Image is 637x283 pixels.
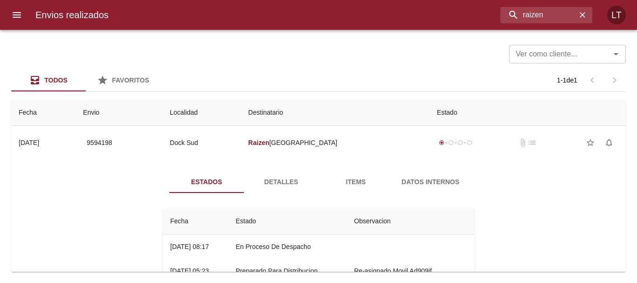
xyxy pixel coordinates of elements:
th: Destinatario [241,99,429,126]
span: No tiene pedido asociado [527,138,537,147]
button: menu [6,4,28,26]
span: radio_button_unchecked [457,140,463,145]
div: Generado [437,138,474,147]
div: [DATE] [19,139,39,146]
div: Tabs Envios [11,69,160,91]
th: Observacion [346,208,474,235]
div: Abrir información de usuario [607,6,626,24]
span: Detalles [249,176,313,188]
td: Dock Sud [162,126,241,159]
div: Tabs detalle de guia [169,171,468,193]
button: Abrir [609,48,623,61]
th: Estado [429,99,626,126]
th: Envio [76,99,162,126]
span: 9594198 [87,137,112,149]
td: [GEOGRAPHIC_DATA] [241,126,429,159]
em: Raizen [248,139,269,146]
button: 9594198 [83,134,116,152]
span: radio_button_checked [439,140,444,145]
th: Fecha [163,208,228,235]
td: En Proceso De Despacho [228,235,346,259]
span: Favoritos [112,76,149,84]
div: [DATE] 05:23 [170,267,209,275]
div: LT [607,6,626,24]
span: Pagina anterior [581,76,603,83]
span: Pagina siguiente [603,69,626,91]
button: Activar notificaciones [600,133,618,152]
th: Fecha [11,99,76,126]
span: Datos Internos [399,176,462,188]
input: buscar [500,7,576,23]
p: 1 - 1 de 1 [557,76,577,85]
td: Preparado Para Distribucion [228,259,346,283]
span: notifications_none [604,138,614,147]
span: Items [324,176,388,188]
span: Estados [175,176,238,188]
td: Re-asignado Movil Ad909if [346,259,474,283]
th: Estado [228,208,346,235]
span: Todos [44,76,68,84]
span: radio_button_unchecked [467,140,472,145]
span: radio_button_unchecked [448,140,454,145]
span: star_border [586,138,595,147]
th: Localidad [162,99,241,126]
div: [DATE] 08:17 [170,243,209,250]
span: No tiene documentos adjuntos [518,138,527,147]
button: Agregar a favoritos [581,133,600,152]
h6: Envios realizados [35,7,109,22]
